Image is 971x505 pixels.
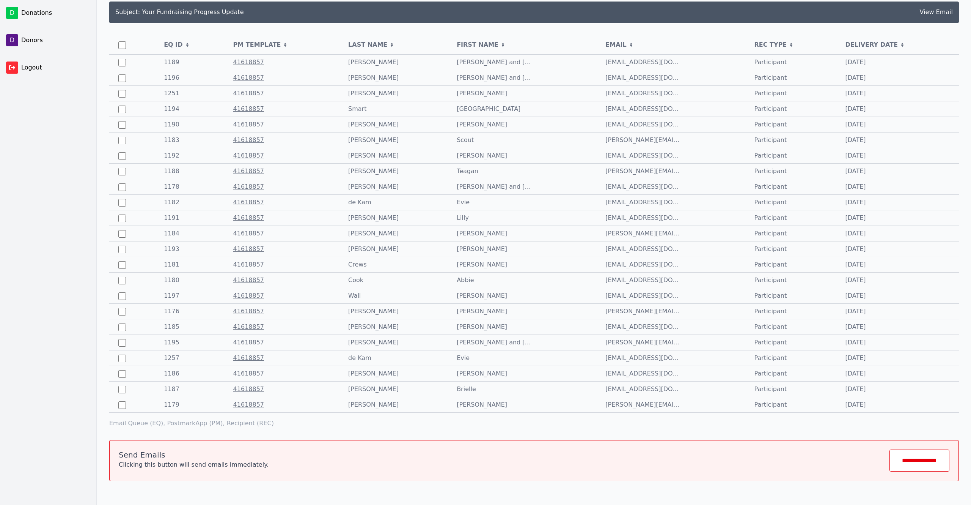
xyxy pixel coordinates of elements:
[845,339,866,346] span: [DATE]
[845,58,866,66] span: [DATE]
[118,215,126,222] input: Toggle this checkbox.
[118,246,126,253] input: Toggle this checkbox.
[605,104,681,114] span: missjenn1920@gmail.com
[845,230,866,237] span: [DATE]
[118,308,126,316] input: Toggle this checkbox.
[348,198,424,207] span: de Kam
[164,73,215,82] span: 1196
[845,40,905,49] button: Delivery Date
[845,261,866,268] span: [DATE]
[845,308,866,315] span: [DATE]
[233,245,264,252] a: View the Postmark Template.
[845,292,866,299] span: [DATE]
[233,105,264,112] a: View the Postmark Template.
[457,291,533,300] span: Natalie
[754,58,827,67] span: Participant
[754,260,827,269] span: Participant
[754,276,827,285] span: Participant
[118,183,126,191] input: Toggle this checkbox.
[605,245,681,254] span: flowing_glory@yahoo.com
[118,355,126,362] input: Toggle this checkbox.
[845,183,866,190] span: [DATE]
[164,245,215,254] span: 1193
[845,121,866,128] span: [DATE]
[21,36,89,45] span: Donors
[348,120,424,129] span: Phares
[754,198,827,207] span: Participant
[118,370,126,378] input: Toggle this checkbox.
[457,245,533,254] span: Jocelyn
[754,353,827,363] span: Participant
[457,322,533,331] span: Elizabeth
[754,307,827,316] span: Participant
[118,74,126,82] input: Toggle this checkbox.
[348,260,424,269] span: Crews
[118,152,126,160] input: Toggle this checkbox.
[348,400,424,409] span: Aultman
[118,261,126,269] input: Toggle this checkbox.
[348,353,424,363] span: de Kam
[118,199,126,207] input: Toggle this checkbox.
[457,73,533,82] span: Matilda and Scarlett
[845,354,866,361] span: [DATE]
[348,338,424,347] span: Thadani
[754,213,827,223] span: Participant
[348,245,424,254] span: Rivera Baker
[754,369,827,378] span: Participant
[605,260,681,269] span: rebeccacrews87@gmail.com
[233,74,264,81] a: View the Postmark Template.
[754,167,827,176] span: Participant
[845,323,866,330] span: [DATE]
[21,63,90,72] span: Logout
[920,8,953,17] a: View Email
[845,276,866,284] span: [DATE]
[118,59,126,66] input: Toggle this checkbox.
[164,104,215,114] span: 1194
[605,322,681,331] span: kjpanther3@gmail.com
[457,40,505,49] button: First Name
[605,400,681,409] span: janeen.aultman@gmail.com
[754,89,827,98] span: Participant
[348,89,424,98] span: Linfoot
[233,214,264,221] a: View the Postmark Template.
[457,120,533,129] span: Audrey
[754,136,827,145] span: Participant
[164,198,215,207] span: 1182
[845,105,866,112] span: [DATE]
[605,385,681,394] span: sattnin77@gmail.com
[164,40,189,49] button: EQ ID
[233,308,264,315] a: View the Postmark Template.
[233,339,264,346] a: View the Postmark Template.
[845,370,866,377] span: [DATE]
[457,136,533,145] span: Scout
[605,120,681,129] span: pharesdana@gmail.com
[118,277,126,284] input: Toggle this checkbox.
[118,137,126,144] input: Toggle this checkbox.
[164,400,215,409] span: 1179
[845,385,866,393] span: [DATE]
[348,291,424,300] span: Wall
[845,245,866,252] span: [DATE]
[348,385,424,394] span: Nelson
[118,41,126,49] input: Toggle all checkboxes for this list of users
[754,151,827,160] span: Participant
[457,167,533,176] span: Teagan
[605,73,681,82] span: hannahphalen@yahoo.com
[118,324,126,331] input: Toggle this checkbox.
[118,168,126,175] input: Toggle this checkbox.
[754,120,827,129] span: Participant
[164,167,215,176] span: 1188
[457,151,533,160] span: Addison
[457,307,533,316] span: Brynn
[233,230,264,237] a: View the Postmark Template.
[21,8,89,17] span: Donations
[233,276,264,284] a: View the Postmark Template.
[457,276,533,285] span: Abbie
[605,89,681,98] span: kjpanther3@gmail.com
[457,213,533,223] span: Lilly
[164,353,215,363] span: 1257
[457,353,533,363] span: Evie
[233,323,264,330] a: View the Postmark Template.
[605,167,681,176] span: brooke.r.nelson@gmail.com
[605,338,681,347] span: annaecaldwell@hotmail.com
